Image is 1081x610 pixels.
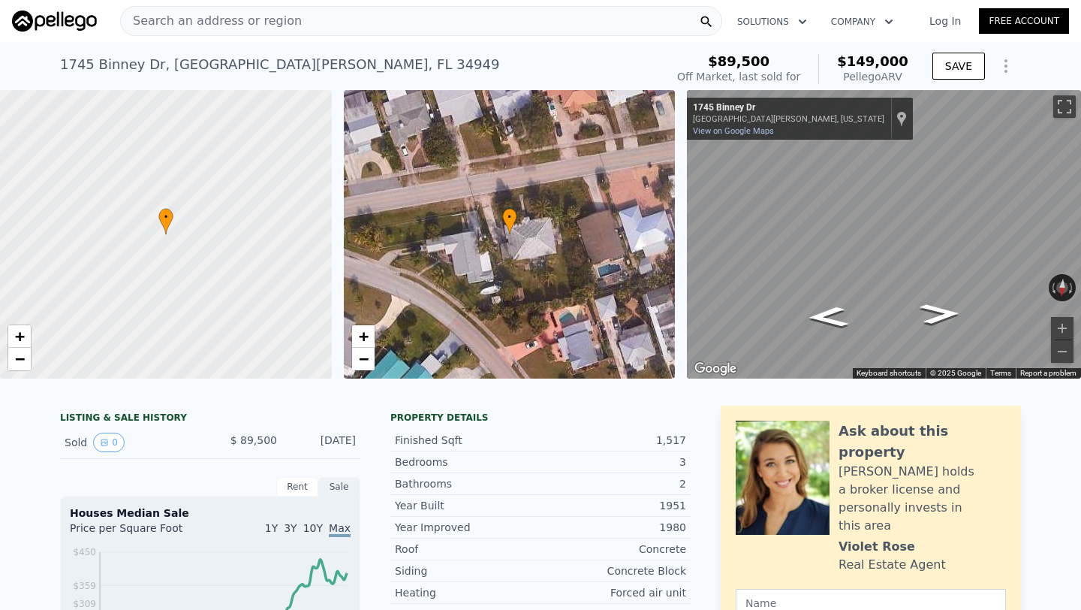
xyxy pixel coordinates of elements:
[1051,317,1073,340] button: Zoom in
[121,12,302,30] span: Search an address or region
[839,421,1006,463] div: Ask about this property
[70,506,351,521] div: Houses Median Sale
[837,53,908,69] span: $149,000
[318,477,360,497] div: Sale
[1051,340,1073,363] button: Zoom out
[502,208,517,234] div: •
[839,538,915,556] div: Violet Rose
[8,325,31,348] a: Zoom in
[540,520,686,535] div: 1980
[358,349,368,368] span: −
[693,102,884,114] div: 1745 Binney Dr
[540,498,686,513] div: 1951
[502,210,517,224] span: •
[1049,274,1057,301] button: Rotate counterclockwise
[352,348,375,370] a: Zoom out
[289,433,356,452] div: [DATE]
[819,8,905,35] button: Company
[540,454,686,470] div: 3
[158,210,173,224] span: •
[790,302,866,332] path: Go East, Binney Dr
[837,69,908,84] div: Pellego ARV
[1055,273,1069,301] button: Reset the view
[65,433,198,452] div: Sold
[395,542,540,557] div: Roof
[395,476,540,491] div: Bathrooms
[930,369,981,377] span: © 2025 Google
[540,433,686,448] div: 1,517
[677,69,800,84] div: Off Market, last sold for
[540,476,686,491] div: 2
[276,477,318,497] div: Rent
[93,433,125,452] button: View historical data
[725,8,819,35] button: Solutions
[303,522,323,534] span: 10Y
[395,433,540,448] div: Finished Sqft
[691,359,740,379] a: Open this area in Google Maps (opens a new window)
[932,53,985,80] button: SAVE
[691,359,740,379] img: Google
[540,542,686,557] div: Concrete
[1068,274,1076,301] button: Rotate clockwise
[1053,95,1076,118] button: Toggle fullscreen view
[265,522,278,534] span: 1Y
[15,349,25,368] span: −
[839,463,1006,535] div: [PERSON_NAME] holds a broker license and personally invests in this area
[902,299,977,329] path: Go West, Binney Dr
[990,369,1011,377] a: Terms
[687,90,1081,379] div: Map
[329,522,351,537] span: Max
[395,498,540,513] div: Year Built
[979,8,1069,34] a: Free Account
[8,348,31,370] a: Zoom out
[687,90,1081,379] div: Street View
[540,585,686,600] div: Forced air unit
[693,114,884,124] div: [GEOGRAPHIC_DATA][PERSON_NAME], [US_STATE]
[395,520,540,535] div: Year Improved
[857,368,921,379] button: Keyboard shortcuts
[73,547,96,557] tspan: $450
[158,208,173,234] div: •
[358,327,368,346] span: +
[693,126,774,136] a: View on Google Maps
[60,54,499,75] div: 1745 Binney Dr , [GEOGRAPHIC_DATA][PERSON_NAME] , FL 34949
[60,412,360,427] div: LISTING & SALE HISTORY
[540,563,686,578] div: Concrete Block
[73,599,96,609] tspan: $309
[73,581,96,591] tspan: $359
[991,51,1021,81] button: Show Options
[395,454,540,470] div: Bedrooms
[352,325,375,348] a: Zoom in
[70,521,210,545] div: Price per Square Foot
[708,53,769,69] span: $89,500
[896,110,907,127] a: Show location on map
[230,434,277,446] span: $ 89,500
[1020,369,1076,377] a: Report a problem
[839,556,946,574] div: Real Estate Agent
[390,412,691,424] div: Property details
[12,11,97,32] img: Pellego
[15,327,25,346] span: +
[395,563,540,578] div: Siding
[395,585,540,600] div: Heating
[911,14,979,29] a: Log In
[284,522,297,534] span: 3Y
